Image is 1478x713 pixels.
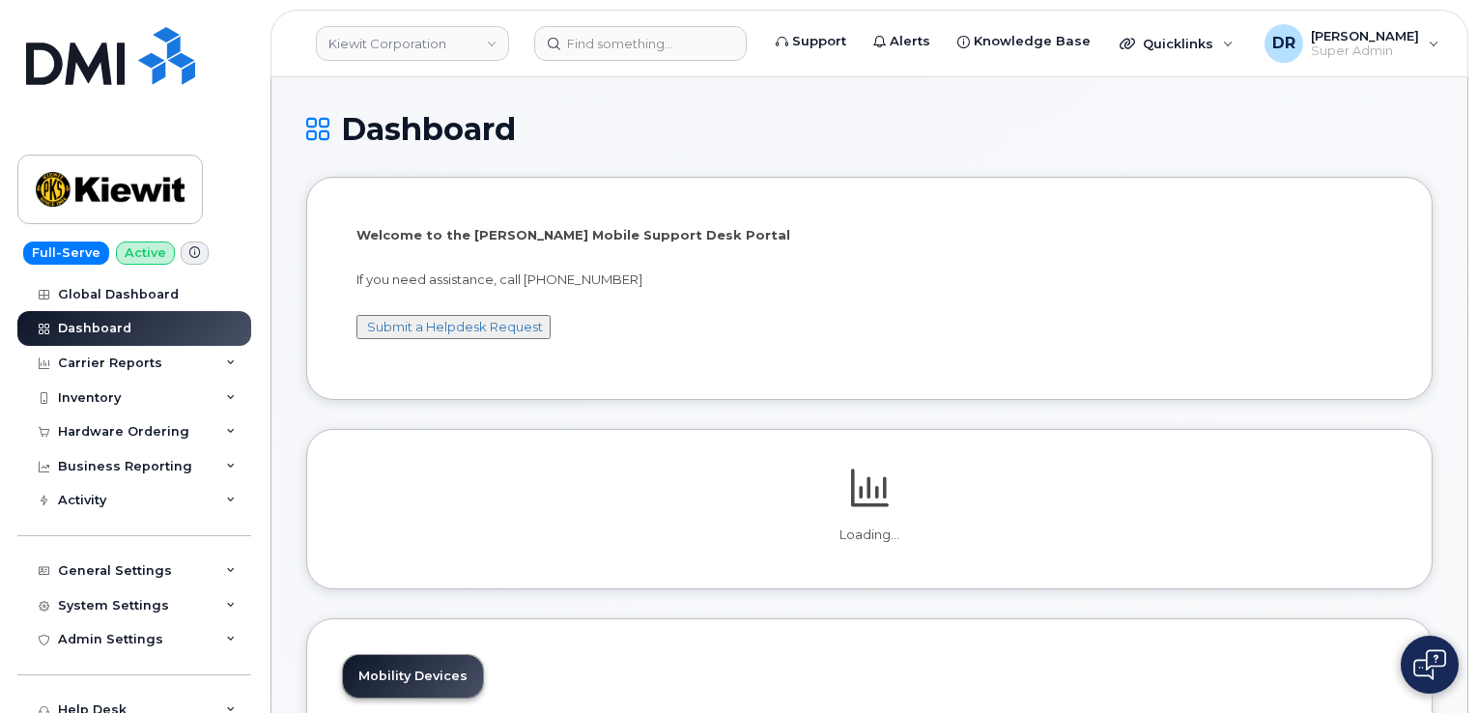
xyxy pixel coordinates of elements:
a: Mobility Devices [343,655,483,698]
a: Submit a Helpdesk Request [367,319,543,334]
p: Loading... [342,527,1397,544]
img: Open chat [1413,649,1446,680]
button: Submit a Helpdesk Request [356,315,551,339]
h1: Dashboard [306,112,1433,146]
p: Welcome to the [PERSON_NAME] Mobile Support Desk Portal [356,226,1382,244]
p: If you need assistance, call [PHONE_NUMBER] [356,271,1382,289]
